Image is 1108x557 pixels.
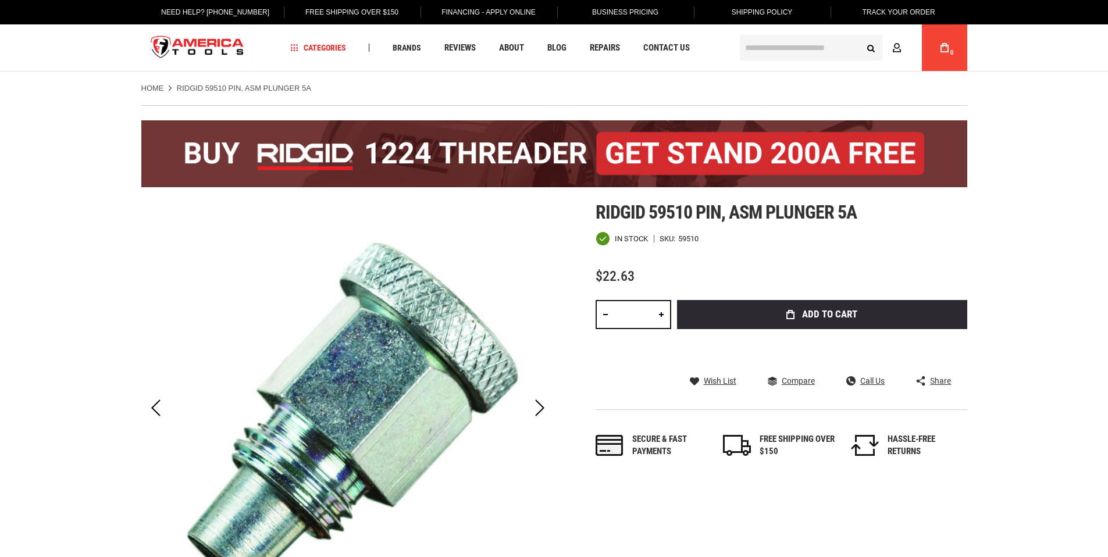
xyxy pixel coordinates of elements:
span: Compare [782,377,815,385]
span: Wish List [704,377,736,385]
img: payments [596,435,624,456]
a: 0 [934,24,956,71]
div: FREE SHIPPING OVER $150 [760,433,835,458]
img: shipping [723,435,751,456]
img: returns [851,435,879,456]
img: America Tools [141,26,254,70]
span: Blog [547,44,567,52]
button: Search [860,37,882,59]
a: Repairs [585,40,625,56]
span: Shipping Policy [732,8,793,16]
strong: RIDGID 59510 PIN, ASM PLUNGER 5A [177,84,311,92]
div: Secure & fast payments [632,433,708,458]
span: Reviews [444,44,476,52]
div: 59510 [678,235,699,242]
span: Ridgid 59510 pin, asm plunger 5a [596,201,857,223]
div: Availability [596,231,648,246]
a: Categories [285,40,351,56]
span: Add to Cart [802,309,857,319]
div: HASSLE-FREE RETURNS [888,433,963,458]
span: Categories [290,44,346,52]
a: Call Us [846,376,885,386]
a: Compare [768,376,815,386]
a: store logo [141,26,254,70]
a: Reviews [439,40,481,56]
a: Blog [542,40,572,56]
span: Share [930,377,951,385]
span: 0 [950,49,954,56]
a: Home [141,83,164,94]
img: BOGO: Buy the RIDGID® 1224 Threader (26092), get the 92467 200A Stand FREE! [141,120,967,187]
span: About [499,44,524,52]
iframe: Secure express checkout frame [675,333,970,337]
span: Brands [393,44,421,52]
button: Add to Cart [677,300,967,329]
a: Brands [387,40,426,56]
strong: SKU [660,235,678,242]
a: Contact Us [638,40,695,56]
a: Wish List [690,376,736,386]
a: About [494,40,529,56]
span: Repairs [590,44,620,52]
span: In stock [615,235,648,242]
span: $22.63 [596,268,635,284]
span: Contact Us [643,44,690,52]
span: Call Us [860,377,885,385]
